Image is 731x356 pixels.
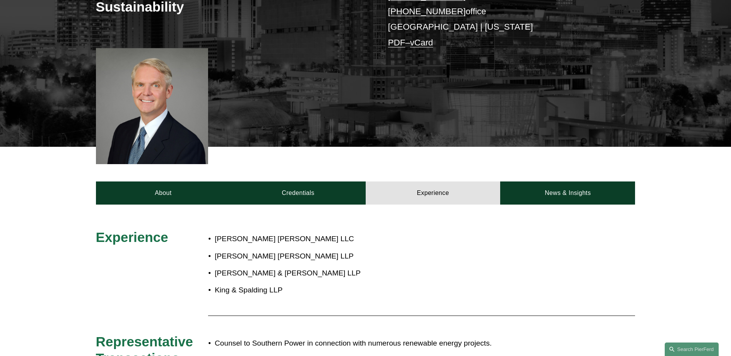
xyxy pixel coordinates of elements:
a: Search this site [665,343,719,356]
a: PDF [388,38,405,47]
a: vCard [410,38,433,47]
p: Counsel to Southern Power in connection with numerous renewable energy projects. [215,337,568,350]
a: About [96,181,231,205]
a: News & Insights [500,181,635,205]
p: [PERSON_NAME] & [PERSON_NAME] LLP [215,267,568,280]
p: King & Spalding LLP [215,284,568,297]
a: Credentials [231,181,366,205]
a: Experience [366,181,501,205]
span: Experience [96,230,168,245]
p: [PERSON_NAME] [PERSON_NAME] LLC [215,232,568,246]
a: [PHONE_NUMBER] [388,7,466,16]
p: [PERSON_NAME] [PERSON_NAME] LLP [215,250,568,263]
